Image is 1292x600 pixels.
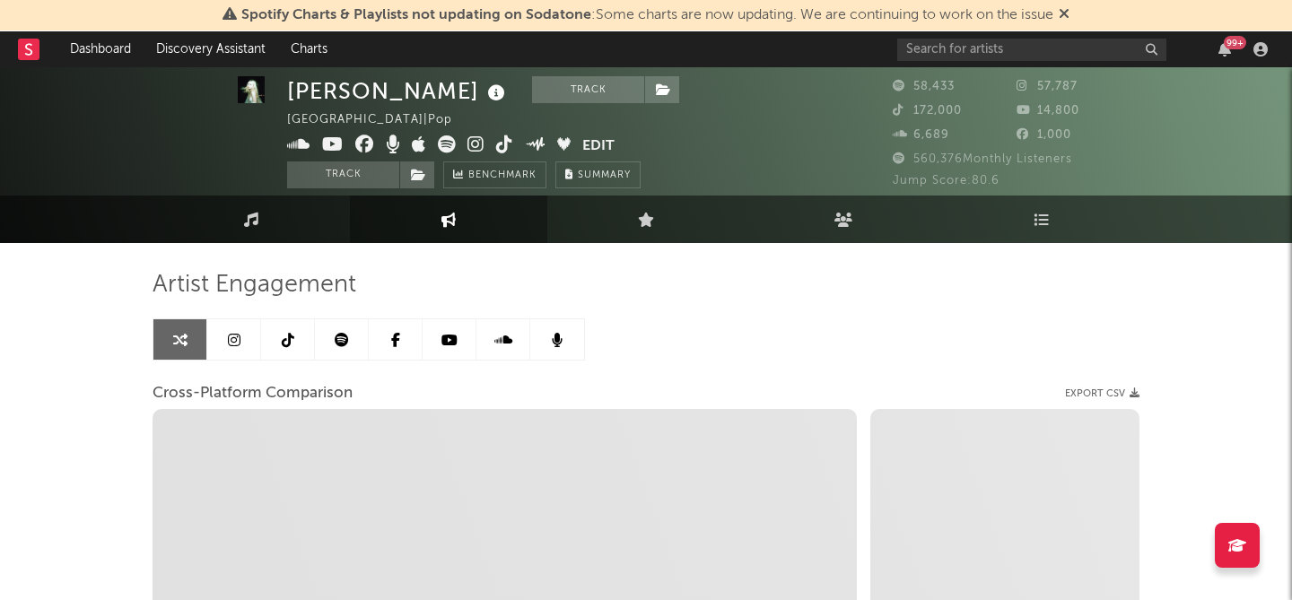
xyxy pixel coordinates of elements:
button: 99+ [1218,42,1231,57]
span: Spotify Charts & Playlists not updating on Sodatone [241,8,591,22]
span: 57,787 [1017,81,1078,92]
div: [PERSON_NAME] [287,76,510,106]
span: 172,000 [893,105,962,117]
a: Charts [278,31,340,67]
span: 14,800 [1017,105,1079,117]
span: 1,000 [1017,129,1071,141]
span: Artist Engagement [153,274,356,296]
a: Dashboard [57,31,144,67]
span: Jump Score: 80.6 [893,175,1000,187]
button: Edit [582,135,615,158]
button: Summary [555,161,641,188]
span: 6,689 [893,129,949,141]
button: Track [532,76,644,103]
span: : Some charts are now updating. We are continuing to work on the issue [241,8,1053,22]
span: Benchmark [468,165,537,187]
span: 560,376 Monthly Listeners [893,153,1072,165]
span: Dismiss [1059,8,1069,22]
button: Export CSV [1065,388,1139,399]
div: 99 + [1224,36,1246,49]
span: Summary [578,170,631,180]
a: Discovery Assistant [144,31,278,67]
div: [GEOGRAPHIC_DATA] | Pop [287,109,473,131]
a: Benchmark [443,161,546,188]
input: Search for artists [897,39,1166,61]
span: 58,433 [893,81,955,92]
button: Track [287,161,399,188]
span: Cross-Platform Comparison [153,383,353,404]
